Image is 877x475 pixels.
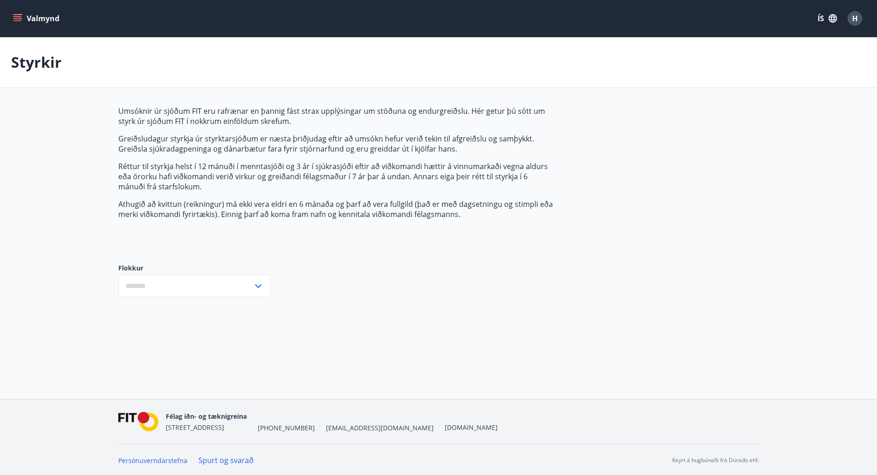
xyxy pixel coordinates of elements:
button: ÍS [813,10,842,27]
span: [PHONE_NUMBER] [258,423,315,433]
p: Greiðsludagur styrkja úr styrktarsjóðum er næsta þriðjudag eftir að umsókn hefur verið tekin til ... [118,134,553,154]
label: Flokkur [118,264,270,273]
p: Réttur til styrkja helst í 12 mánuði í menntasjóði og 3 ár í sjúkrasjóði eftir að viðkomandi hætt... [118,161,553,192]
button: menu [11,10,63,27]
a: Persónuverndarstefna [118,456,187,465]
span: [EMAIL_ADDRESS][DOMAIN_NAME] [326,423,434,433]
span: H [852,13,858,23]
p: Umsóknir úr sjóðum FIT eru rafrænar en þannig fást strax upplýsingar um stöðuna og endurgreiðslu.... [118,106,553,126]
span: [STREET_ADDRESS] [166,423,224,432]
p: Athugið að kvittun (reikningur) má ekki vera eldri en 6 mánaða og þarf að vera fullgild (það er m... [118,199,553,219]
p: Keyrt á hugbúnaði frá Dorado ehf. [672,456,759,464]
a: Spurt og svarað [198,455,254,465]
a: [DOMAIN_NAME] [445,423,498,432]
button: H [844,7,866,29]
p: Styrkir [11,52,62,72]
img: FPQVkF9lTnNbbaRSFyT17YYeljoOGk5m51IhT0bO.png [118,412,159,432]
span: Félag iðn- og tæknigreina [166,412,247,421]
